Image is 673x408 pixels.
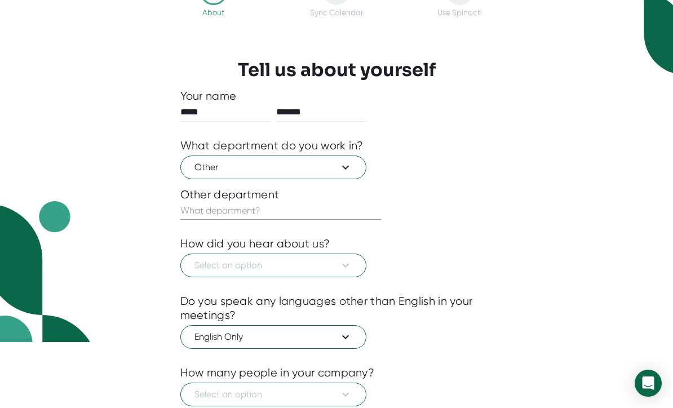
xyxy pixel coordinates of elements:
[202,8,224,17] div: About
[194,161,352,174] span: Other
[180,383,366,406] button: Select an option
[194,330,352,344] span: English Only
[194,388,352,401] span: Select an option
[180,139,364,153] div: What department do you work in?
[635,370,662,397] div: Open Intercom Messenger
[180,156,366,179] button: Other
[180,294,493,322] div: Do you speak any languages other than English in your meetings?
[194,259,352,272] span: Select an option
[180,254,366,277] button: Select an option
[180,89,493,103] div: Your name
[180,325,366,349] button: English Only
[180,366,375,380] div: How many people in your company?
[180,237,330,251] div: How did you hear about us?
[238,59,436,81] h3: Tell us about yourself
[310,8,363,17] div: Sync Calendar
[180,188,493,202] div: Other department
[437,8,482,17] div: Use Spinach
[180,202,381,220] input: What department?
